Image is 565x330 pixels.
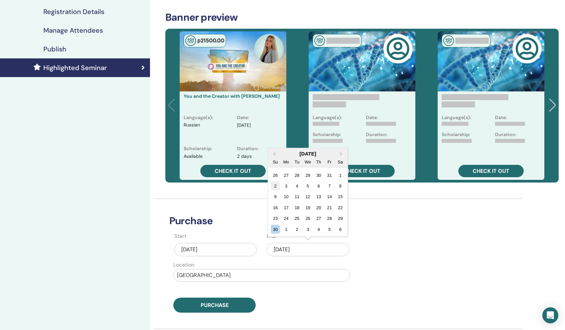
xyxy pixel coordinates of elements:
[325,182,334,191] div: Choose Friday, November 7th, 2025
[336,214,345,223] div: Choose Saturday, November 29th, 2025
[43,64,107,72] h4: Highlighted Seminar
[271,157,280,166] div: Su
[366,114,378,121] p: Date:
[185,35,196,46] img: In-Person Seminar
[270,170,346,235] div: Month November, 2025
[515,37,539,60] img: user-circle-regular.svg
[237,114,249,121] p: Date :
[303,157,312,166] div: We
[495,114,507,121] p: Date:
[313,131,341,138] p: Scholarship:
[282,225,291,234] div: Choose Monday, December 1st, 2025
[268,148,348,237] div: Choose Date
[325,171,334,180] div: Choose Friday, October 31st, 2025
[271,171,280,180] div: Choose Sunday, October 26th, 2025
[165,11,559,23] h3: Banner preview
[495,131,517,138] p: Duration:
[337,149,347,159] button: Next Month
[43,8,104,16] h4: Registration Details
[336,157,345,166] div: Sa
[336,225,345,234] div: Choose Saturday, December 6th, 2025
[292,171,301,180] div: Choose Tuesday, October 28th, 2025
[325,214,334,223] div: Choose Friday, November 28th, 2025
[314,214,323,223] div: Choose Thursday, November 27th, 2025
[43,45,66,53] h4: Publish
[303,171,312,180] div: Choose Wednesday, October 29th, 2025
[184,122,200,140] p: Russian
[271,182,280,191] div: Choose Sunday, November 2nd, 2025
[542,307,558,323] div: Open Intercom Messenger
[174,232,186,240] label: Start
[442,114,471,121] p: Language(s):
[292,157,301,166] div: Tu
[282,171,291,180] div: Choose Monday, October 27th, 2025
[336,182,345,191] div: Choose Saturday, November 8th, 2025
[325,225,334,234] div: Choose Friday, December 5th, 2025
[268,151,348,156] div: [DATE]
[197,37,224,44] span: р 21500 .00
[201,302,229,309] span: Purchase
[325,192,334,201] div: Choose Friday, November 14th, 2025
[269,149,279,159] button: Previous Month
[292,203,301,212] div: Choose Tuesday, November 18th, 2025
[303,203,312,212] div: Choose Wednesday, November 19th, 2025
[237,153,252,160] p: 2 days
[254,34,284,63] img: default.jpg
[344,168,380,175] span: Check it out
[43,26,103,34] h4: Manage Attendees
[282,214,291,223] div: Choose Monday, November 24th, 2025
[303,225,312,234] div: Choose Wednesday, December 3rd, 2025
[237,122,251,129] p: [DATE]
[282,182,291,191] div: Choose Monday, November 3rd, 2025
[329,165,395,177] a: Check it out
[303,182,312,191] div: Choose Wednesday, November 5th, 2025
[443,35,454,46] img: In-Person Seminar
[336,171,345,180] div: Choose Saturday, November 1st, 2025
[314,171,323,180] div: Choose Thursday, October 30th, 2025
[173,298,256,313] button: Purchase
[292,182,301,191] div: Choose Tuesday, November 4th, 2025
[184,93,280,99] a: You and the Creator with [PERSON_NAME]
[325,157,334,166] div: Fr
[215,168,251,175] span: Check it out
[386,37,410,60] img: user-circle-regular.svg
[282,192,291,201] div: Choose Monday, November 10th, 2025
[314,35,325,46] img: In-Person Seminar
[303,192,312,201] div: Choose Wednesday, November 12th, 2025
[174,243,257,256] div: [DATE]
[271,203,280,212] div: Choose Sunday, November 16th, 2025
[314,203,323,212] div: Choose Thursday, November 20th, 2025
[165,215,468,227] h3: Purchase
[271,225,280,234] div: Choose Sunday, November 30th, 2025
[325,203,334,212] div: Choose Friday, November 21st, 2025
[271,192,280,201] div: Choose Sunday, November 9th, 2025
[173,261,194,269] label: Location
[313,114,342,121] p: Language(s):
[292,214,301,223] div: Choose Tuesday, November 25th, 2025
[184,145,212,152] p: Scholarship :
[442,131,470,138] p: Scholarship:
[336,192,345,201] div: Choose Saturday, November 15th, 2025
[282,157,291,166] div: Mo
[366,131,388,138] p: Duration:
[458,165,524,177] a: Check it out
[314,157,323,166] div: Th
[303,214,312,223] div: Choose Wednesday, November 26th, 2025
[314,182,323,191] div: Choose Thursday, November 6th, 2025
[314,225,323,234] div: Choose Thursday, December 4th, 2025
[267,232,276,240] label: End
[267,243,349,256] div: [DATE]
[184,114,213,121] p: Language(s) :
[292,192,301,201] div: Choose Tuesday, November 11th, 2025
[292,225,301,234] div: Choose Tuesday, December 2nd, 2025
[184,153,203,160] p: Available
[237,145,259,152] p: Duration :
[314,192,323,201] div: Choose Thursday, November 13th, 2025
[473,168,509,175] span: Check it out
[200,165,266,177] a: Check it out
[271,214,280,223] div: Choose Sunday, November 23rd, 2025
[282,203,291,212] div: Choose Monday, November 17th, 2025
[336,203,345,212] div: Choose Saturday, November 22nd, 2025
